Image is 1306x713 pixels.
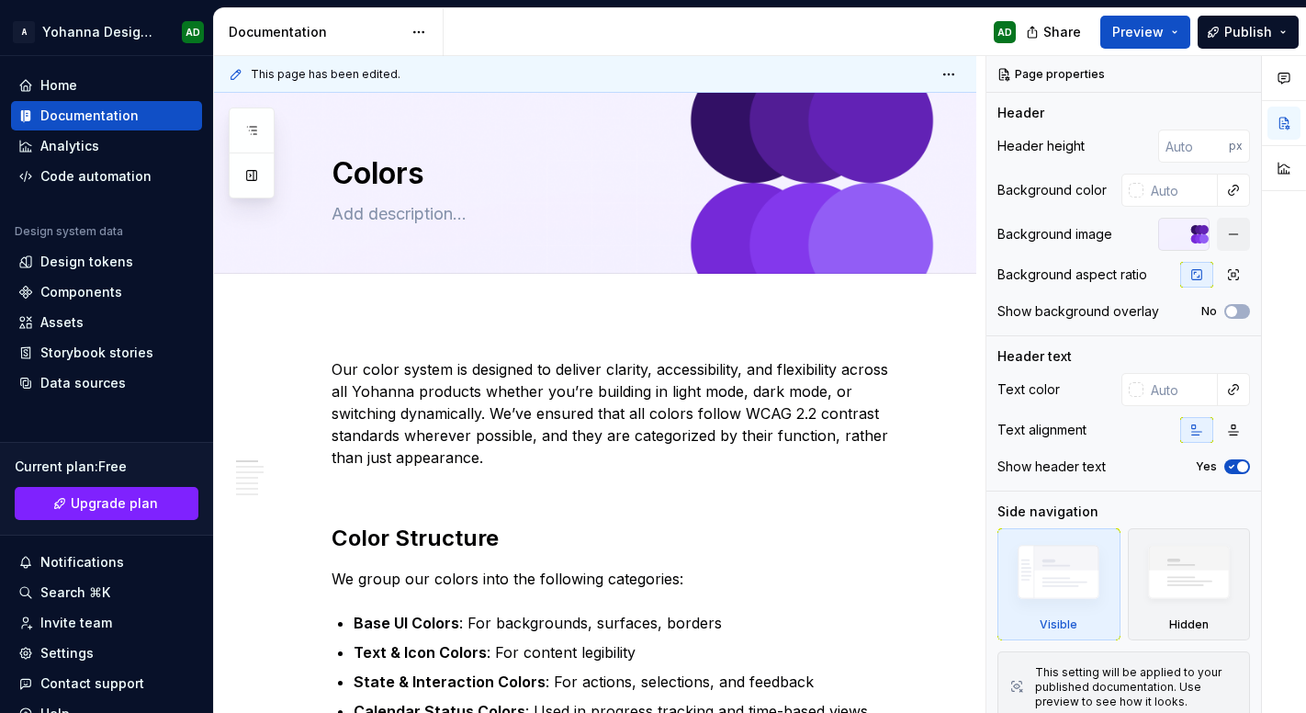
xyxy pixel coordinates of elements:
div: Side navigation [997,503,1098,521]
input: Auto [1143,174,1218,207]
div: Background aspect ratio [997,266,1147,284]
div: This setting will be applied to your published documentation. Use preview to see how it looks. [1035,665,1238,709]
strong: State & Interaction Colors [354,673,546,691]
div: Header height [997,137,1085,155]
a: Invite team [11,608,202,638]
div: Text alignment [997,421,1086,439]
a: Code automation [11,162,202,191]
div: Documentation [40,107,139,125]
p: We group our colors into the following categories: [332,568,903,590]
div: Assets [40,313,84,332]
p: px [1229,139,1243,153]
div: Design tokens [40,253,133,271]
a: Settings [11,639,202,668]
input: Auto [1158,130,1229,163]
div: Settings [40,644,94,662]
div: Background image [997,225,1112,243]
a: Home [11,71,202,100]
span: This page has been edited. [251,67,400,82]
p: : For backgrounds, surfaces, borders [354,612,903,634]
div: Data sources [40,374,126,392]
p: : For content legibility [354,641,903,663]
div: Search ⌘K [40,583,110,602]
button: Preview [1100,16,1190,49]
div: Background color [997,181,1107,199]
div: Code automation [40,167,152,186]
div: Current plan : Free [15,458,198,476]
button: Search ⌘K [11,578,202,607]
a: Analytics [11,131,202,161]
p: Our color system is designed to deliver clarity, accessibility, and flexibility across all Yohann... [332,358,903,491]
div: Invite team [40,614,112,632]
div: AD [997,25,1012,40]
div: Contact support [40,674,144,693]
a: Documentation [11,101,202,130]
div: Notifications [40,553,124,572]
button: Share [1017,16,1093,49]
div: Storybook stories [40,344,153,362]
span: Share [1043,23,1081,41]
div: Analytics [40,137,99,155]
a: Storybook stories [11,338,202,368]
div: Components [40,283,122,301]
div: Header [997,104,1044,122]
strong: Text & Icon Colors [354,643,487,662]
div: A [13,21,35,43]
button: Notifications [11,548,202,577]
div: Yohanna Design System [42,23,160,41]
button: Contact support [11,669,202,698]
div: Design system data [15,224,123,239]
textarea: Colors [328,152,899,196]
span: Preview [1112,23,1164,41]
a: Assets [11,308,202,337]
div: Text color [997,380,1060,399]
div: Home [40,76,77,95]
span: Upgrade plan [71,494,158,513]
div: Visible [997,528,1120,640]
button: AYohanna Design SystemAD [4,12,209,51]
div: Show background overlay [997,302,1159,321]
div: Documentation [229,23,402,41]
p: : For actions, selections, and feedback [354,671,903,693]
a: Data sources [11,368,202,398]
strong: Base UI Colors [354,614,459,632]
div: Hidden [1128,528,1251,640]
div: Visible [1040,617,1077,632]
div: Show header text [997,458,1106,476]
label: Yes [1196,459,1217,474]
a: Components [11,277,202,307]
div: AD [186,25,200,40]
div: Header text [997,347,1072,366]
a: Upgrade plan [15,487,198,520]
label: No [1201,304,1217,319]
div: Hidden [1169,617,1209,632]
a: Design tokens [11,247,202,277]
input: Auto [1143,373,1218,406]
strong: Color Structure [332,525,499,551]
span: Publish [1224,23,1272,41]
button: Publish [1198,16,1299,49]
